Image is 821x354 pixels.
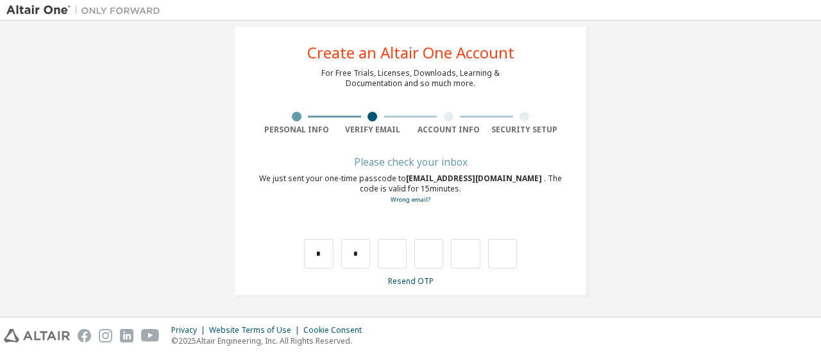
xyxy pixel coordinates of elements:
[303,325,369,335] div: Cookie Consent
[335,125,411,135] div: Verify Email
[258,125,335,135] div: Personal Info
[406,173,544,184] span: [EMAIL_ADDRESS][DOMAIN_NAME]
[209,325,303,335] div: Website Terms of Use
[388,276,434,287] a: Resend OTP
[171,335,369,346] p: © 2025 Altair Engineering, Inc. All Rights Reserved.
[141,329,160,342] img: youtube.svg
[4,329,70,342] img: altair_logo.svg
[120,329,133,342] img: linkedin.svg
[391,195,430,204] a: Go back to the registration form
[99,329,112,342] img: instagram.svg
[6,4,167,17] img: Altair One
[321,68,500,89] div: For Free Trials, Licenses, Downloads, Learning & Documentation and so much more.
[171,325,209,335] div: Privacy
[410,125,487,135] div: Account Info
[258,158,563,166] div: Please check your inbox
[258,173,563,205] div: We just sent your one-time passcode to . The code is valid for 15 minutes.
[78,329,91,342] img: facebook.svg
[487,125,563,135] div: Security Setup
[307,45,514,60] div: Create an Altair One Account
